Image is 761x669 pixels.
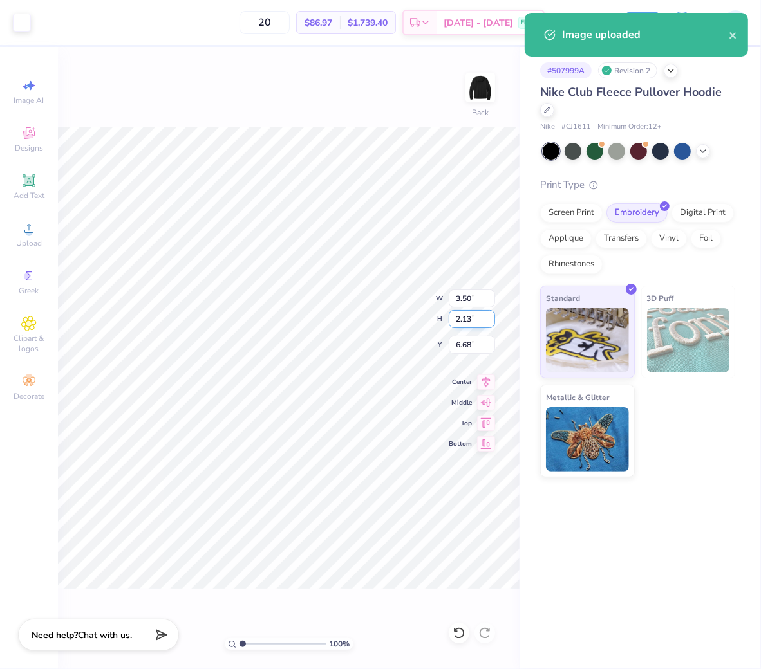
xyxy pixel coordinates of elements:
[348,16,388,30] span: $1,739.40
[16,238,42,248] span: Upload
[19,286,39,296] span: Greek
[14,391,44,401] span: Decorate
[546,390,610,404] span: Metallic & Glitter
[444,16,513,30] span: [DATE] - [DATE]
[6,333,52,354] span: Clipart & logos
[330,638,350,650] span: 100 %
[596,229,647,248] div: Transfers
[691,229,721,248] div: Foil
[449,439,472,448] span: Bottom
[540,178,735,192] div: Print Type
[546,407,629,472] img: Metallic & Glitter
[449,419,472,428] span: Top
[540,122,555,133] span: Nike
[606,203,668,223] div: Embroidery
[546,291,580,305] span: Standard
[540,62,592,78] div: # 507999A
[672,203,734,223] div: Digital Print
[449,398,472,407] span: Middle
[540,255,603,274] div: Rhinestones
[729,27,738,42] button: close
[15,143,43,153] span: Designs
[597,122,662,133] span: Minimum Order: 12 +
[598,62,657,78] div: Revision 2
[540,203,603,223] div: Screen Print
[449,378,472,387] span: Center
[472,107,489,118] div: Back
[467,75,493,100] img: Back
[305,16,332,30] span: $86.97
[551,10,614,35] input: Untitled Design
[14,95,44,105] span: Image AI
[647,291,674,305] span: 3D Puff
[32,629,78,641] strong: Need help?
[14,190,44,201] span: Add Text
[651,229,687,248] div: Vinyl
[562,27,729,42] div: Image uploaded
[561,122,591,133] span: # CJ1611
[540,84,722,100] span: Nike Club Fleece Pullover Hoodie
[540,229,592,248] div: Applique
[521,18,534,27] span: FREE
[78,629,132,641] span: Chat with us.
[647,308,730,372] img: 3D Puff
[240,11,290,34] input: – –
[546,308,629,372] img: Standard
